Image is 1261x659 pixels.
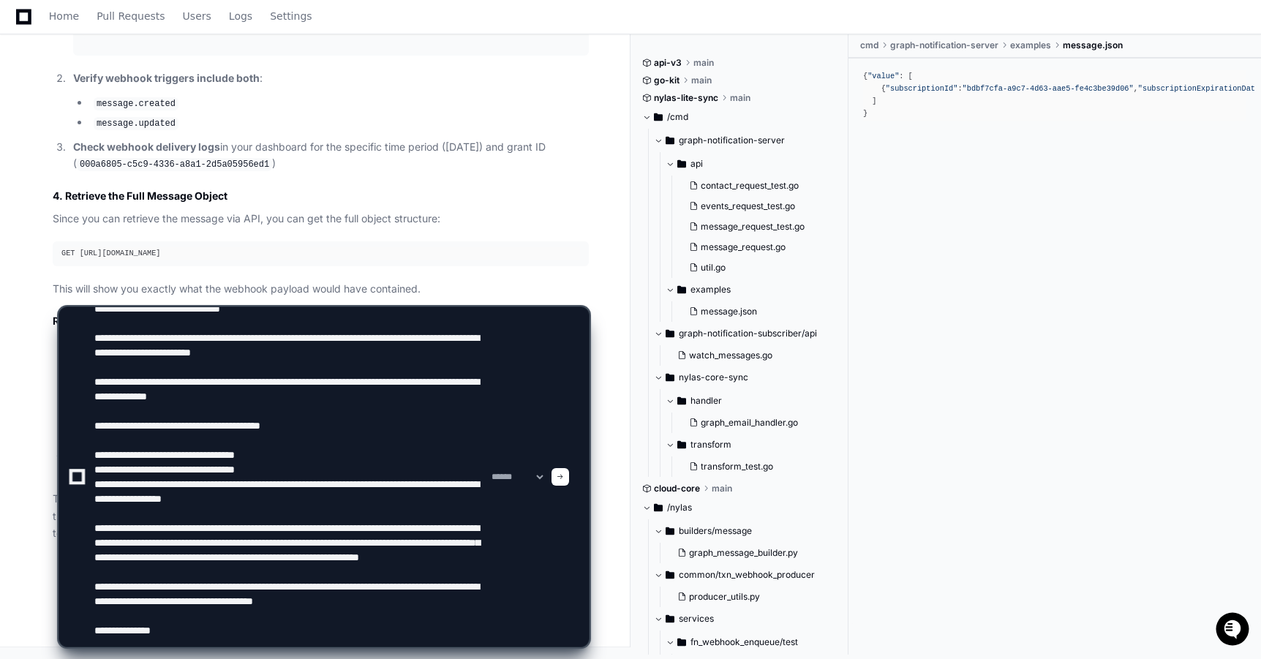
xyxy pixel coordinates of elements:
span: api-v3 [654,57,682,69]
span: graph-notification-server [890,39,998,51]
button: graph-notification-server [654,129,837,152]
button: contact_request_test.go [683,176,829,196]
span: "bdbf7cfa-a9c7-4d63-aae5-fe4c3be39d06" [963,84,1134,93]
code: message.created [94,97,178,110]
span: Pull Requests [97,12,165,20]
span: go-kit [654,75,680,86]
div: GET [URL][DOMAIN_NAME] [61,247,580,260]
img: 1736555170064-99ba0984-63c1-480f-8ee9-699278ef63ed [15,109,41,135]
svg: Directory [666,132,674,149]
span: message.json [1063,39,1123,51]
svg: Directory [654,108,663,126]
button: examples [666,278,837,301]
div: { : [ { : , : , : , : , : { : , : , : , : }, : , : } ] } [863,70,1246,121]
span: examples [1010,39,1051,51]
span: graph-notification-server [679,135,785,146]
span: /cmd [667,111,688,123]
span: api [690,158,703,170]
a: Powered byPylon [103,153,177,165]
span: events_request_test.go [701,200,795,212]
div: Welcome [15,59,266,82]
p: : [73,70,589,87]
span: Home [49,12,79,20]
strong: Verify webhook triggers include both [73,72,260,84]
span: Logs [229,12,252,20]
button: api [666,152,837,176]
button: Start new chat [249,113,266,131]
button: message_request_test.go [683,216,829,237]
h3: 4. Retrieve the Full Message Object [53,189,589,203]
span: message_request_test.go [701,221,805,233]
span: main [693,57,714,69]
button: /cmd [642,105,837,129]
div: Start new chat [50,109,240,124]
span: Settings [270,12,312,20]
code: message.updated [94,117,178,130]
p: This will show you exactly what the webhook payload would have contained. [53,281,589,298]
div: We're available if you need us! [50,124,185,135]
span: "subscriptionId" [886,84,958,93]
span: nylas-lite-sync [654,92,718,104]
code: 000a6805-c5c9-4336-a8a1-2d5a05956ed1 [77,158,272,171]
strong: Check webhook delivery logs [73,140,220,153]
span: cmd [860,39,878,51]
span: contact_request_test.go [701,180,799,192]
span: Pylon [146,154,177,165]
button: message_request.go [683,237,829,257]
p: in your dashboard for the specific time period ([DATE]) and grant ID ( ) [73,139,589,173]
span: "value" [867,72,899,80]
span: message_request.go [701,241,786,253]
span: main [730,92,750,104]
iframe: Open customer support [1214,611,1254,650]
svg: Directory [677,155,686,173]
span: Users [183,12,211,20]
span: main [691,75,712,86]
span: util.go [701,262,726,274]
p: Since you can retrieve the message via API, you can get the full object structure: [53,211,589,227]
button: util.go [683,257,829,278]
img: PlayerZero [15,15,44,44]
button: events_request_test.go [683,196,829,216]
svg: Directory [677,281,686,298]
